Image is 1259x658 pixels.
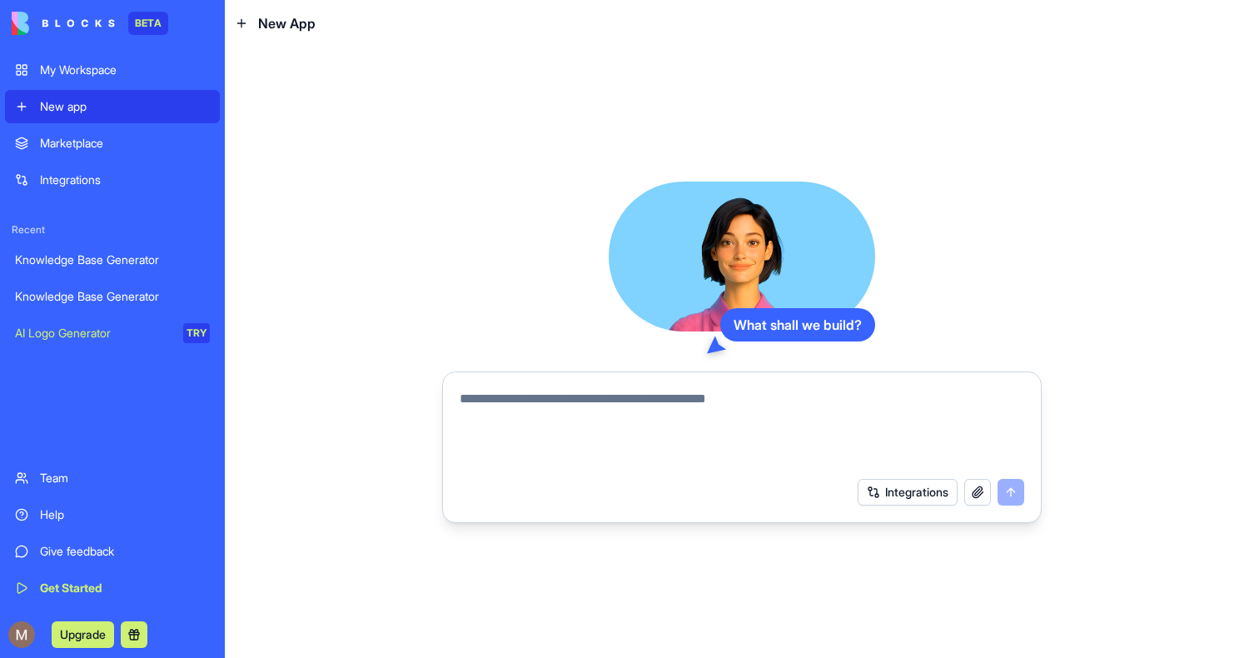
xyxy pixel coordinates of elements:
a: My Workspace [5,53,220,87]
a: Knowledge Base Generator [5,280,220,313]
div: Get Started [40,580,210,596]
img: ACg8ocLQ2_qLyJ0M0VMJVQI53zu8i_zRcLLJVtdBHUBm2D4_RUq3eQ=s96-c [8,621,35,648]
a: Team [5,461,220,495]
div: What shall we build? [720,308,875,341]
div: Knowledge Base Generator [15,288,210,305]
div: Team [40,470,210,486]
button: Integrations [858,479,958,506]
button: Upgrade [52,621,114,648]
a: Integrations [5,163,220,197]
a: BETA [12,12,168,35]
div: Marketplace [40,135,210,152]
span: New App [258,13,316,33]
img: logo [12,12,115,35]
a: Get Started [5,571,220,605]
a: Upgrade [52,626,114,642]
a: Knowledge Base Generator [5,243,220,277]
div: BETA [128,12,168,35]
div: Help [40,506,210,523]
a: Help [5,498,220,531]
a: Give feedback [5,535,220,568]
a: New app [5,90,220,123]
div: AI Logo Generator [15,325,172,341]
div: New app [40,98,210,115]
div: TRY [183,323,210,343]
div: Give feedback [40,543,210,560]
a: AI Logo GeneratorTRY [5,317,220,350]
div: Integrations [40,172,210,188]
div: My Workspace [40,62,210,78]
span: Recent [5,223,220,237]
div: Knowledge Base Generator [15,252,210,268]
a: Marketplace [5,127,220,160]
